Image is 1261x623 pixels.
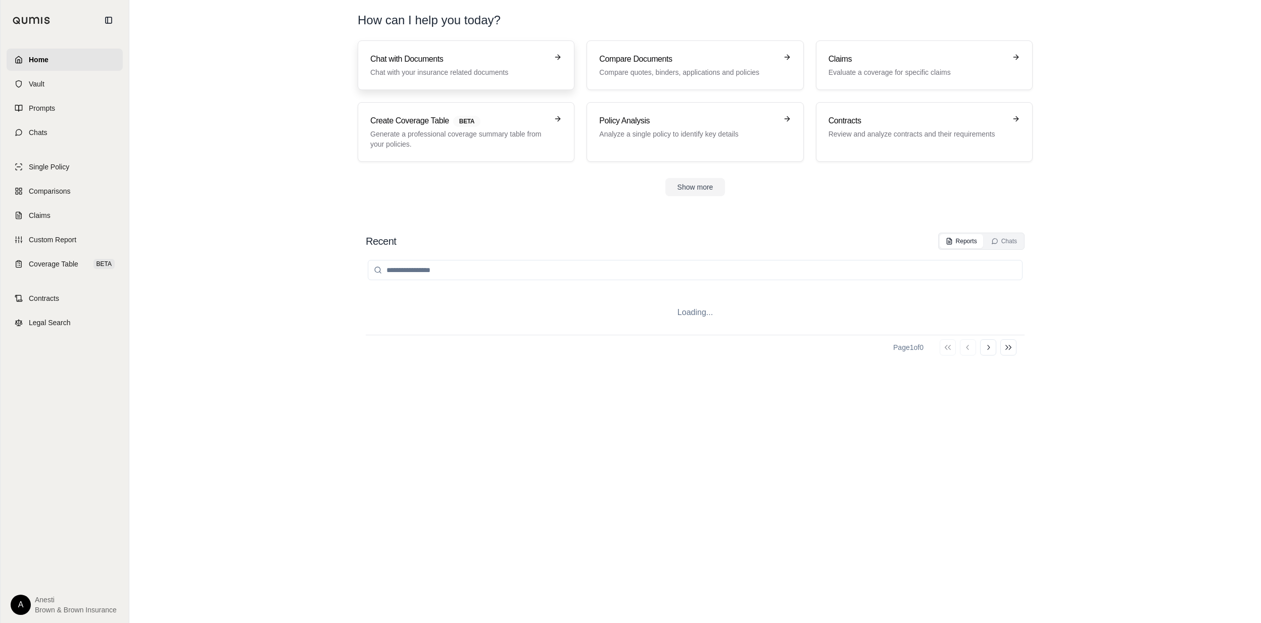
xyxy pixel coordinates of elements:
p: Analyze a single policy to identify key details [599,129,777,139]
a: Policy AnalysisAnalyze a single policy to identify key details [587,102,803,162]
a: Legal Search [7,312,123,334]
button: Show more [665,178,725,196]
p: Evaluate a coverage for specific claims [829,67,1006,77]
a: ContractsReview and analyze contracts and their requirements [816,102,1033,162]
a: Prompts [7,97,123,119]
div: Reports [946,237,977,245]
span: Chats [29,127,47,138]
a: Claims [7,204,123,227]
span: Home [29,55,48,65]
a: Vault [7,73,123,95]
button: Chats [985,234,1023,248]
span: BETA [453,116,480,127]
span: Custom Report [29,235,76,245]
span: Prompts [29,103,55,113]
span: Single Policy [29,162,69,172]
span: Coverage Table [29,259,78,269]
div: A [11,595,31,615]
div: Loading... [366,290,1025,335]
span: Brown & Brown Insurance [35,605,117,615]
span: BETA [93,259,115,269]
a: Chat with DocumentsChat with your insurance related documents [358,40,574,90]
p: Review and analyze contracts and their requirements [829,129,1006,139]
a: Comparisons [7,180,123,202]
button: Collapse sidebar [101,12,117,28]
h3: Chat with Documents [370,53,548,65]
a: Chats [7,121,123,144]
span: Anesti [35,595,117,605]
div: Page 1 of 0 [893,342,924,352]
span: Legal Search [29,318,71,328]
button: Reports [940,234,983,248]
h1: How can I help you today? [358,12,1033,28]
a: Custom Report [7,229,123,251]
img: Qumis Logo [13,17,51,24]
p: Generate a professional coverage summary table from your policies. [370,129,548,149]
p: Compare quotes, binders, applications and policies [599,67,777,77]
span: Claims [29,210,51,220]
span: Contracts [29,293,59,303]
h3: Claims [829,53,1006,65]
div: Chats [991,237,1017,245]
h2: Recent [366,234,396,248]
a: ClaimsEvaluate a coverage for specific claims [816,40,1033,90]
h3: Compare Documents [599,53,777,65]
span: Comparisons [29,186,70,196]
h3: Policy Analysis [599,115,777,127]
a: Home [7,49,123,71]
a: Compare DocumentsCompare quotes, binders, applications and policies [587,40,803,90]
span: Vault [29,79,44,89]
a: Create Coverage TableBETAGenerate a professional coverage summary table from your policies. [358,102,574,162]
p: Chat with your insurance related documents [370,67,548,77]
a: Contracts [7,287,123,309]
h3: Create Coverage Table [370,115,548,127]
a: Coverage TableBETA [7,253,123,275]
a: Single Policy [7,156,123,178]
h3: Contracts [829,115,1006,127]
